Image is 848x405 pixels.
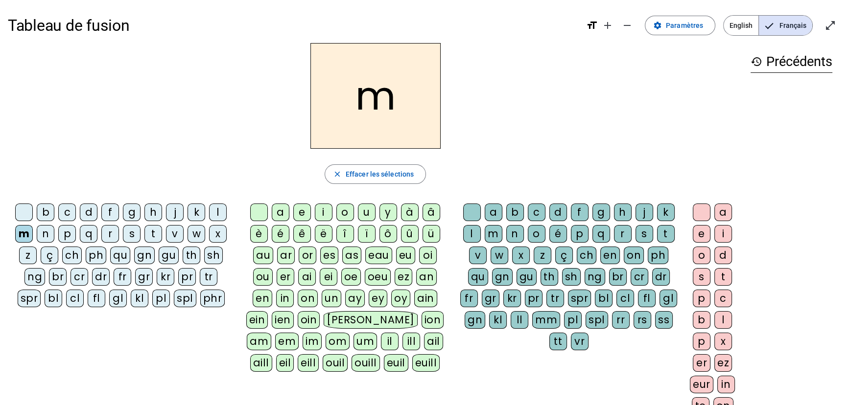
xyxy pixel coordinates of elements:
[600,247,620,264] div: en
[517,268,537,286] div: gu
[690,376,713,393] div: eur
[549,225,567,243] div: é
[166,203,184,221] div: j
[369,290,387,307] div: ey
[714,268,732,286] div: t
[250,225,268,243] div: è
[123,225,141,243] div: s
[299,247,316,264] div: or
[131,290,148,307] div: kl
[423,225,440,243] div: ü
[824,20,836,31] mat-icon: open_in_full
[246,311,268,329] div: ein
[714,333,732,350] div: x
[298,290,318,307] div: on
[352,354,379,372] div: ouill
[358,225,376,243] div: ï
[123,203,141,221] div: g
[325,164,426,184] button: Effacer les sélections
[419,247,437,264] div: oi
[101,225,119,243] div: r
[19,247,37,264] div: z
[586,20,598,31] mat-icon: format_size
[586,311,608,329] div: spl
[250,354,272,372] div: aill
[422,311,444,329] div: ion
[24,268,45,286] div: ng
[562,268,581,286] div: sh
[166,225,184,243] div: v
[724,16,758,35] span: English
[49,268,67,286] div: br
[460,290,478,307] div: fr
[253,268,273,286] div: ou
[714,247,732,264] div: d
[595,290,612,307] div: bl
[412,354,440,372] div: euill
[183,247,200,264] div: th
[751,56,762,67] mat-icon: history
[365,247,392,264] div: eau
[401,203,419,221] div: à
[15,225,33,243] div: m
[482,290,499,307] div: gr
[528,225,545,243] div: o
[37,203,54,221] div: b
[638,290,656,307] div: fl
[62,247,82,264] div: ch
[381,333,399,350] div: il
[188,225,205,243] div: w
[200,268,217,286] div: tr
[209,225,227,243] div: x
[326,333,350,350] div: om
[324,311,417,329] div: [PERSON_NAME]
[657,225,675,243] div: t
[465,311,485,329] div: gn
[714,203,732,221] div: a
[492,268,513,286] div: gn
[396,247,415,264] div: eu
[546,290,564,307] div: tr
[134,247,155,264] div: gn
[541,268,558,286] div: th
[751,51,832,73] h3: Précédents
[571,203,589,221] div: f
[634,311,651,329] div: rs
[276,354,294,372] div: eil
[92,268,110,286] div: dr
[645,16,715,35] button: Paramètres
[253,247,273,264] div: au
[621,20,633,31] mat-icon: remove
[247,333,271,350] div: am
[469,247,487,264] div: v
[614,203,632,221] div: h
[660,290,677,307] div: gl
[80,203,97,221] div: d
[564,311,582,329] div: pl
[45,290,62,307] div: bl
[693,268,710,286] div: s
[358,203,376,221] div: u
[512,247,530,264] div: x
[636,203,653,221] div: j
[159,247,179,264] div: gu
[152,290,170,307] div: pl
[612,311,630,329] div: rr
[298,354,319,372] div: eill
[714,225,732,243] div: i
[571,225,589,243] div: p
[310,43,441,149] h2: m
[8,10,578,41] h1: Tableau de fusion
[491,247,508,264] div: w
[253,290,272,307] div: en
[293,203,311,221] div: e
[80,225,97,243] div: q
[693,354,710,372] div: er
[655,311,673,329] div: ss
[489,311,507,329] div: kl
[157,268,174,286] div: kr
[272,225,289,243] div: é
[693,290,710,307] div: p
[101,203,119,221] div: f
[395,268,412,286] div: ez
